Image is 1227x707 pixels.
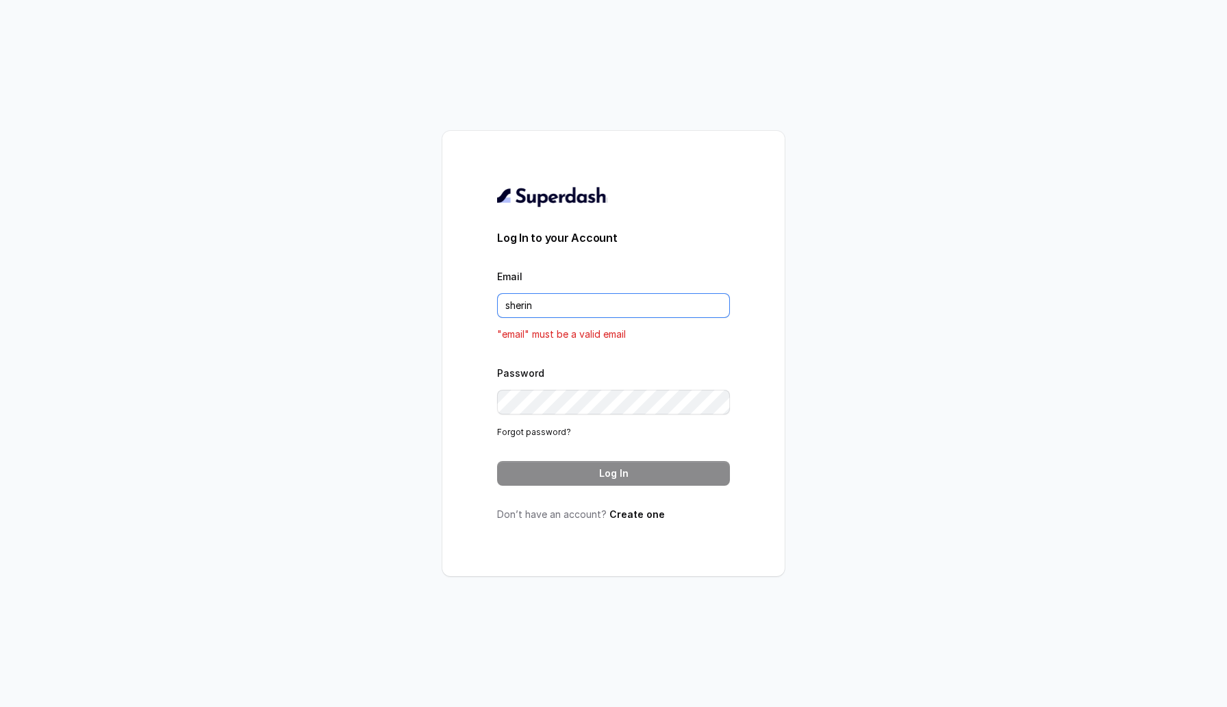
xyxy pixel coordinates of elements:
[497,271,522,282] label: Email
[497,508,730,521] p: Don’t have an account?
[609,508,665,520] a: Create one
[497,293,730,318] input: youremail@example.com
[497,461,730,486] button: Log In
[497,326,730,343] p: "email" must be a valid email
[497,186,607,208] img: light.svg
[497,367,544,379] label: Password
[497,427,571,437] a: Forgot password?
[497,230,730,246] h3: Log In to your Account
